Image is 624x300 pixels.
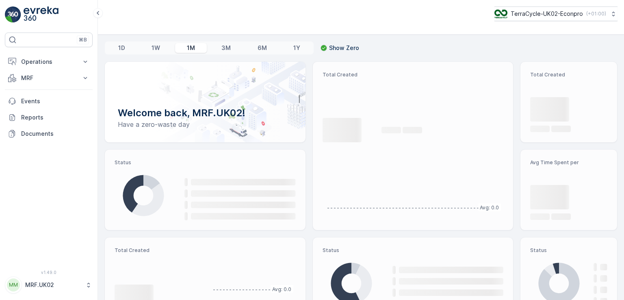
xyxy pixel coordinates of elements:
button: TerraCycle-UK02-Econpro(+01:00) [494,7,617,21]
p: Total Created [530,72,607,78]
a: Documents [5,126,93,142]
span: v 1.49.0 [5,270,93,275]
a: Reports [5,109,93,126]
button: Operations [5,54,93,70]
p: ( +01:00 ) [586,11,606,17]
p: MRF [21,74,76,82]
p: Total Created [323,72,504,78]
p: Status [115,159,296,166]
p: 1Y [293,44,300,52]
p: Status [323,247,504,254]
p: 1W [152,44,160,52]
p: 1D [118,44,125,52]
img: logo [5,7,21,23]
p: Events [21,97,89,105]
p: Avg Time Spent per [530,159,607,166]
p: Welcome back, MRF.UK02! [118,107,292,120]
p: 1M [187,44,195,52]
img: logo_light-DOdMpM7g.png [24,7,58,23]
a: Events [5,93,93,109]
img: terracycle_logo_wKaHoWT.png [494,9,507,18]
div: MM [7,278,20,291]
p: TerraCycle-UK02-Econpro [511,10,583,18]
p: Show Zero [329,44,359,52]
p: Status [530,247,607,254]
p: 6M [258,44,267,52]
p: Documents [21,130,89,138]
p: Reports [21,113,89,122]
p: 3M [221,44,231,52]
p: ⌘B [79,37,87,43]
p: Have a zero-waste day [118,120,292,129]
p: MRF.UK02 [25,281,81,289]
p: Operations [21,58,76,66]
button: MMMRF.UK02 [5,276,93,293]
button: MRF [5,70,93,86]
p: Total Created [115,247,202,254]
